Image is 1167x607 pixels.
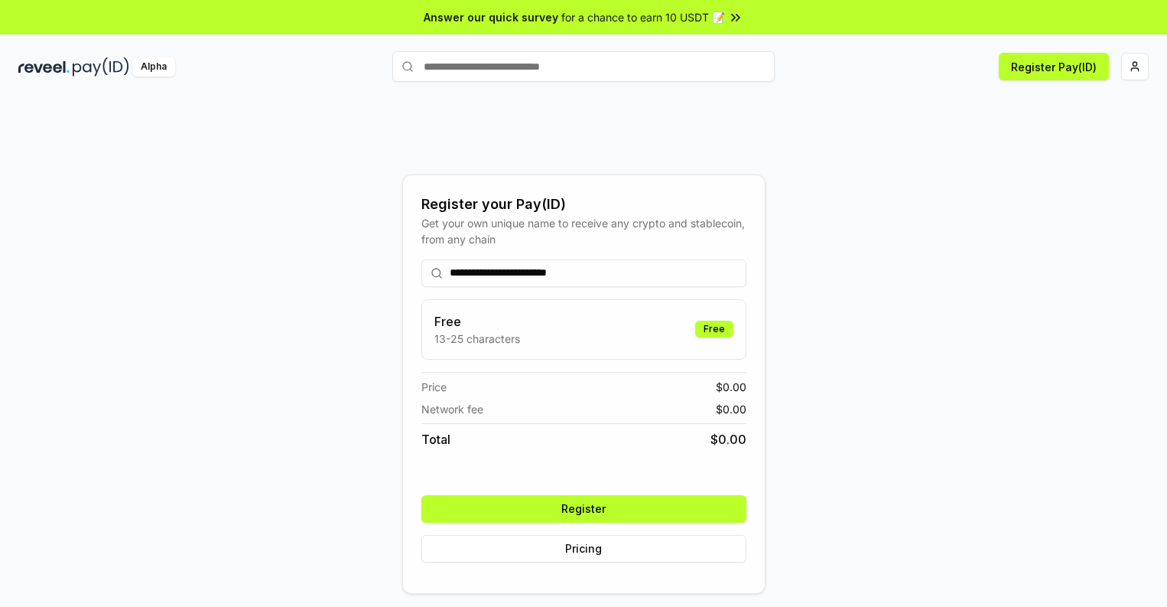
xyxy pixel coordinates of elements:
[561,9,725,25] span: for a chance to earn 10 USDT 📝
[716,379,746,395] span: $ 0.00
[421,401,483,417] span: Network fee
[434,312,520,331] h3: Free
[710,430,746,449] span: $ 0.00
[421,430,450,449] span: Total
[695,321,733,338] div: Free
[132,57,175,77] div: Alpha
[424,9,558,25] span: Answer our quick survey
[716,401,746,417] span: $ 0.00
[18,57,70,77] img: reveel_dark
[421,215,746,247] div: Get your own unique name to receive any crypto and stablecoin, from any chain
[999,53,1109,80] button: Register Pay(ID)
[421,535,746,563] button: Pricing
[421,495,746,523] button: Register
[434,331,520,347] p: 13-25 characters
[73,57,129,77] img: pay_id
[421,379,447,395] span: Price
[421,194,746,215] div: Register your Pay(ID)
